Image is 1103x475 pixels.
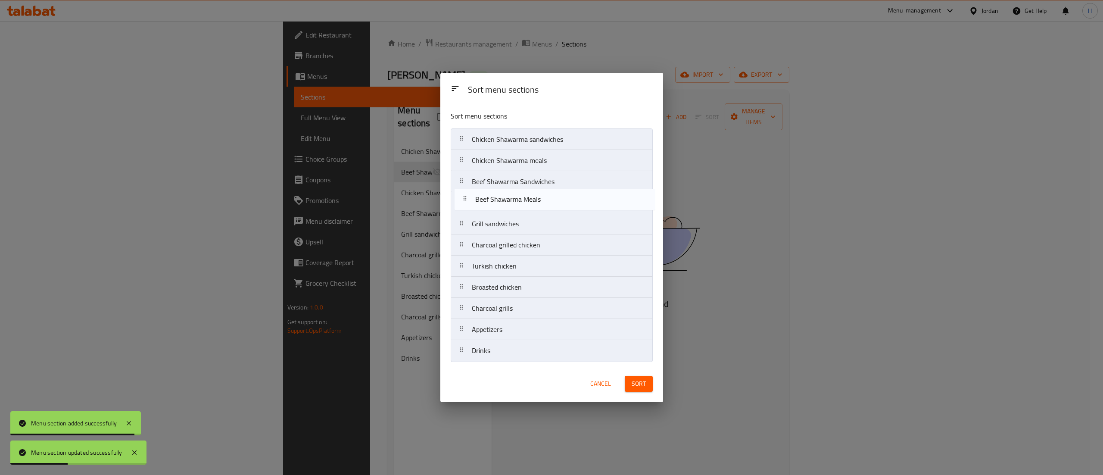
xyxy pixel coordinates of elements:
button: Sort [625,376,653,392]
div: Sort menu sections [464,81,656,100]
span: Cancel [590,378,611,389]
p: Sort menu sections [451,111,611,122]
div: Menu section added successfully [31,419,117,428]
div: Menu section updated successfully [31,448,122,457]
button: Cancel [587,376,614,392]
span: Sort [632,378,646,389]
